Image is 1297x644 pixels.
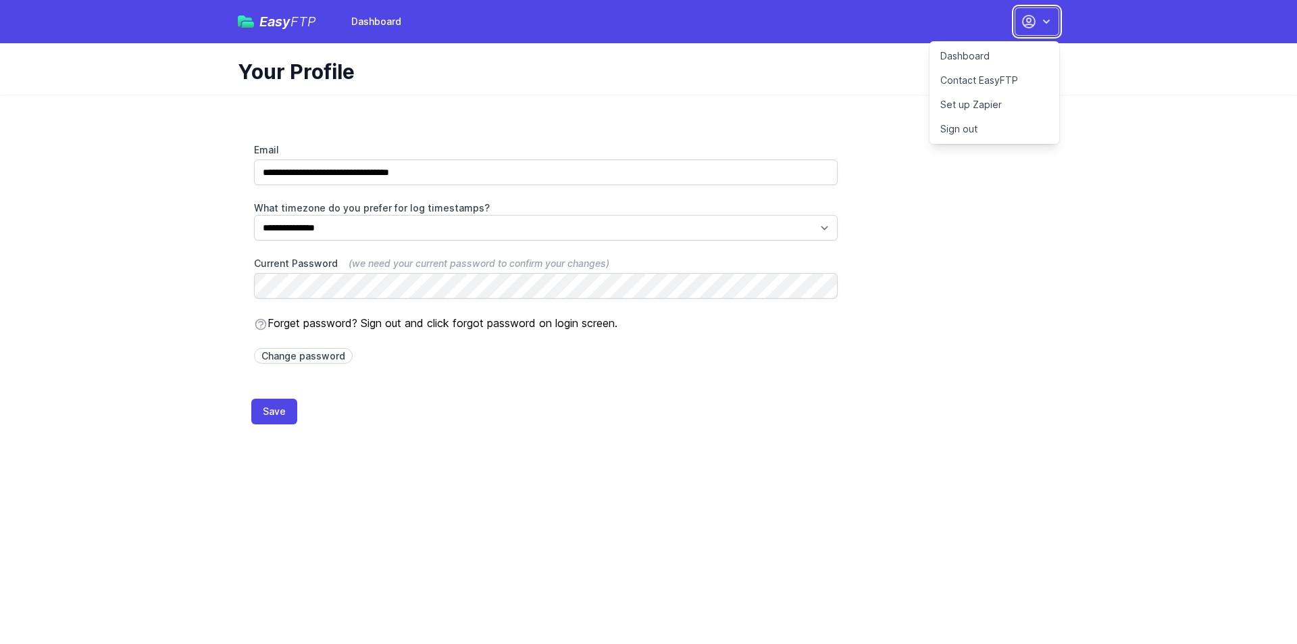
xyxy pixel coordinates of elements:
[259,15,316,28] span: Easy
[290,14,316,30] span: FTP
[254,257,838,270] label: Current Password
[254,315,838,331] p: Forget password? Sign out and click forgot password on login screen.
[238,16,254,28] img: easyftp_logo.png
[930,117,1059,141] a: Sign out
[238,15,316,28] a: EasyFTP
[238,59,1048,84] h1: Your Profile
[254,201,838,215] label: What timezone do you prefer for log timestamps?
[930,44,1059,68] a: Dashboard
[251,399,297,424] button: Save
[254,348,353,364] a: Change password
[930,68,1059,93] a: Contact EasyFTP
[930,93,1059,117] a: Set up Zapier
[349,257,609,269] span: (we need your current password to confirm your changes)
[343,9,409,34] a: Dashboard
[254,143,838,157] label: Email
